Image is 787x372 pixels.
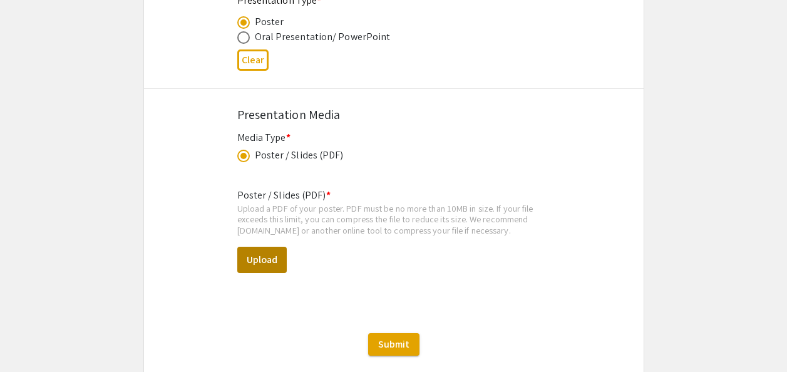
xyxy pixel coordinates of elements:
[255,148,344,163] div: Poster / Slides (PDF)
[237,189,331,202] mat-label: Poster / Slides (PDF)
[9,316,53,363] iframe: Chat
[378,338,409,351] span: Submit
[237,49,269,70] button: Clear
[237,247,287,273] button: Upload
[255,14,284,29] div: Poster
[237,105,550,124] div: Presentation Media
[255,29,391,44] div: Oral Presentation/ PowerPoint
[368,333,419,356] button: Submit
[237,131,291,144] mat-label: Media Type
[237,203,550,236] div: Upload a PDF of your poster. PDF must be no more than 10MB in size. If your file exceeds this lim...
